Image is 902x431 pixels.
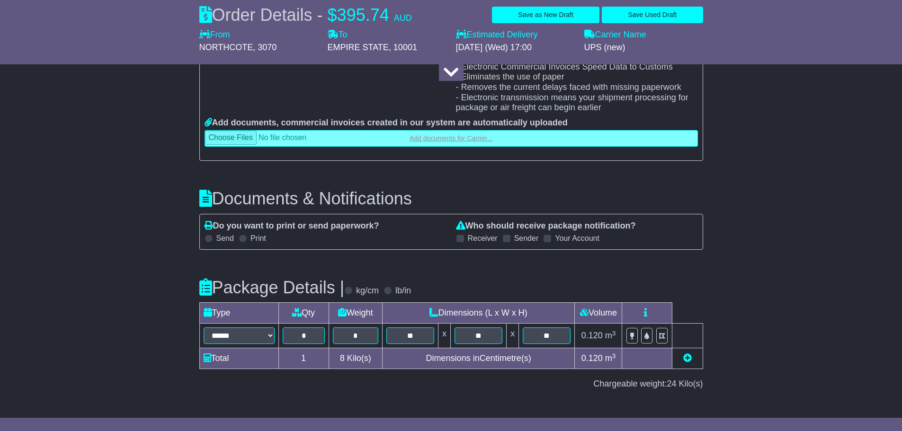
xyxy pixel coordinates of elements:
label: Estimated Delivery [456,30,575,40]
label: Send [216,234,234,243]
span: , 3070 [253,43,277,52]
td: Dimensions (L x W x H) [382,303,575,324]
td: Volume [575,303,622,324]
label: lb/in [395,286,411,296]
div: UPS (new) [584,43,703,53]
sup: 3 [612,352,616,360]
span: 24 [667,379,676,388]
span: EMPIRE STATE [328,43,389,52]
label: kg/cm [356,286,379,296]
span: , 10001 [389,43,417,52]
a: Add new item [683,353,692,363]
td: Type [199,303,278,324]
span: 395.74 [337,5,389,25]
td: x [507,324,519,348]
div: [DATE] (Wed) 17:00 [456,43,575,53]
td: x [438,324,451,348]
div: Order Details - [199,5,412,25]
label: Who should receive package notification? [456,221,636,231]
label: Your Account [555,234,599,243]
td: Weight [329,303,382,324]
button: Save as New Draft [492,7,599,23]
td: Kilo(s) [329,348,382,369]
span: NORTHCOTE [199,43,253,52]
label: Print [250,234,266,243]
p: Benefits include: - Electronic Commercial Invoices Speed Data to Customs - Eliminates the use of ... [456,52,698,113]
span: m [605,331,616,340]
div: Chargeable weight: Kilo(s) [199,379,703,389]
span: 8 [340,353,345,363]
label: From [199,30,230,40]
a: Add documents for Carrier... [205,130,698,147]
sup: 3 [612,330,616,337]
h3: Documents & Notifications [199,189,703,208]
td: Total [199,348,278,369]
label: Add documents, commercial invoices created in our system are automatically uploaded [205,118,568,128]
label: To [328,30,348,40]
td: 1 [278,348,329,369]
span: AUD [394,13,412,23]
td: Dimensions in Centimetre(s) [382,348,575,369]
td: Qty [278,303,329,324]
span: 0.120 [581,353,603,363]
span: m [605,353,616,363]
span: 0.120 [581,331,603,340]
label: Carrier Name [584,30,646,40]
h3: Package Details | [199,278,345,297]
button: Save Used Draft [602,7,703,23]
label: Receiver [468,234,498,243]
span: $ [328,5,337,25]
label: Sender [514,234,539,243]
label: Do you want to print or send paperwork? [205,221,379,231]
